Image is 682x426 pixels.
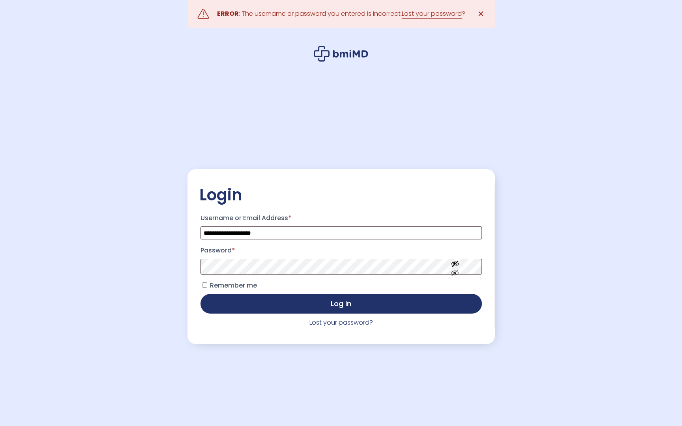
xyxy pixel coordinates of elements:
button: Log in [200,294,482,314]
strong: ERROR [217,9,239,18]
a: Lost your password? [309,318,373,327]
a: ✕ [473,6,489,22]
a: Lost your password [402,9,462,19]
div: : The username or password you entered is incorrect. ? [217,8,465,19]
label: Username or Email Address [200,212,482,224]
span: Remember me [210,281,257,290]
h2: Login [199,185,483,205]
label: Password [200,244,482,257]
button: Show password [433,253,477,280]
span: ✕ [478,8,484,19]
input: Remember me [202,282,207,288]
